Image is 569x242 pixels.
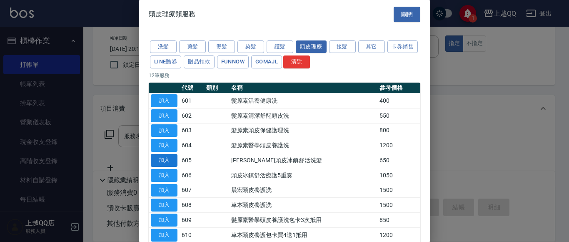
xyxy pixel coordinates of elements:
button: 加入 [151,184,177,197]
td: 髮原素醫學頭皮養護洗 [229,138,378,153]
td: 晨宏頭皮養護洗 [229,183,378,198]
button: 燙髮 [208,40,235,53]
button: LINE酷券 [150,55,181,68]
td: 603 [180,123,204,138]
td: 604 [180,138,204,153]
td: 601 [180,93,204,108]
button: 加入 [151,214,177,227]
th: 代號 [180,83,204,93]
button: 加入 [151,199,177,212]
td: 608 [180,198,204,213]
button: 卡券銷售 [387,40,418,53]
button: 洗髮 [150,40,177,53]
button: 贈品扣款 [184,55,215,68]
td: 607 [180,183,204,198]
button: 染髮 [237,40,264,53]
td: 800 [377,123,420,138]
button: 加入 [151,139,177,152]
button: 其它 [358,40,385,53]
td: [PERSON_NAME]頭皮冰鎮舒活洗髮 [229,153,378,168]
button: 加入 [151,229,177,242]
td: 髮原素頭皮保健護理洗 [229,123,378,138]
td: 609 [180,213,204,228]
th: 名稱 [229,83,378,93]
td: 400 [377,93,420,108]
th: 參考價格 [377,83,420,93]
td: 1200 [377,138,420,153]
button: FUNNOW [217,55,249,68]
button: 護髮 [267,40,293,53]
span: 頭皮理療類服務 [149,10,195,18]
button: 加入 [151,109,177,122]
button: 清除 [283,55,310,68]
button: GOMAJL [251,55,282,68]
button: 加入 [151,124,177,137]
td: 650 [377,153,420,168]
th: 類別 [204,83,229,93]
td: 550 [377,108,420,123]
button: 剪髮 [179,40,206,53]
td: 1500 [377,198,420,213]
button: 接髮 [329,40,356,53]
button: 加入 [151,94,177,107]
p: 12 筆服務 [149,72,420,79]
td: 髮原素清潔舒醒頭皮洗 [229,108,378,123]
td: 頭皮冰鎮舒活療護5重奏 [229,168,378,183]
td: 髮原素醫學頭皮養護洗包卡3次抵用 [229,213,378,228]
button: 加入 [151,154,177,167]
button: 頭皮理療 [296,40,327,53]
td: 850 [377,213,420,228]
td: 草本頭皮養護洗 [229,198,378,213]
td: 1500 [377,183,420,198]
td: 1050 [377,168,420,183]
button: 關閉 [394,7,420,22]
td: 605 [180,153,204,168]
td: 602 [180,108,204,123]
td: 髮原素活養健康洗 [229,93,378,108]
button: 加入 [151,169,177,182]
td: 606 [180,168,204,183]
